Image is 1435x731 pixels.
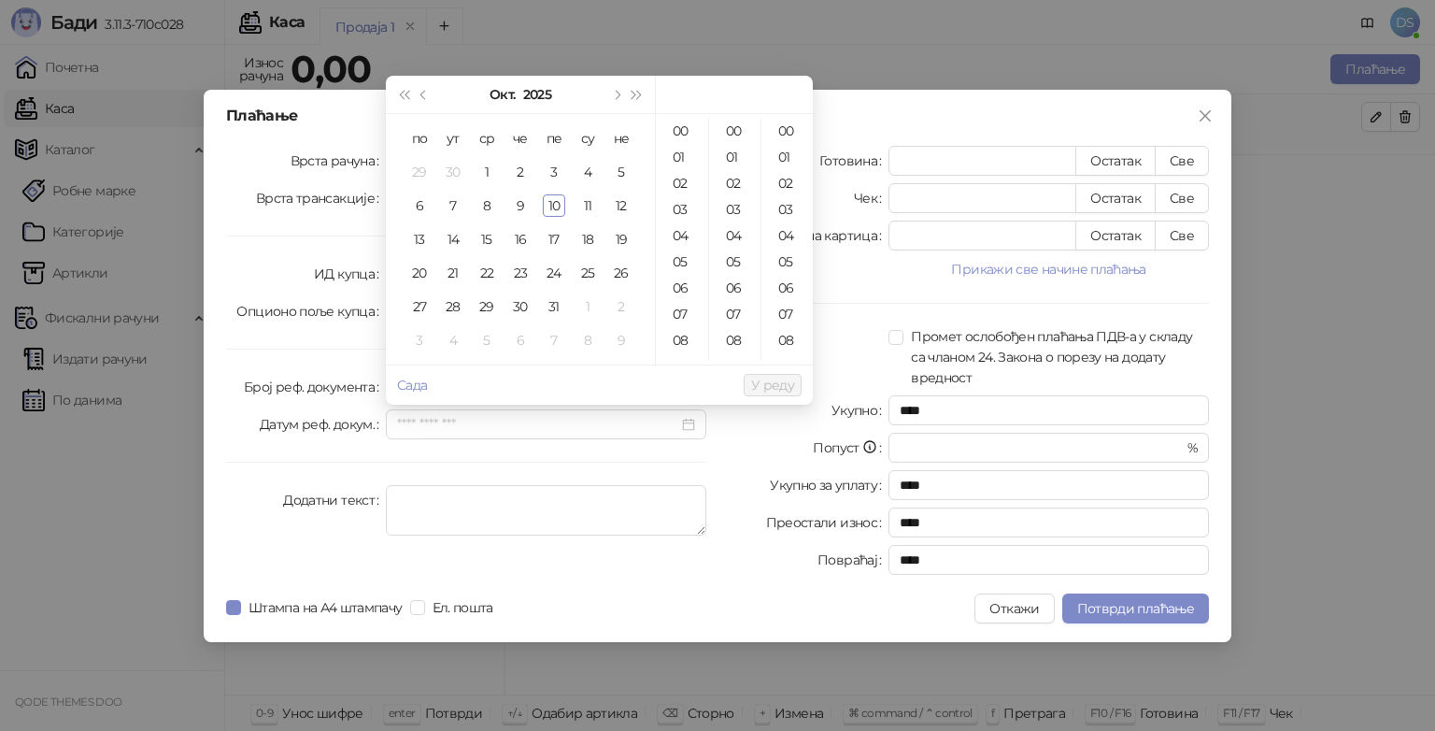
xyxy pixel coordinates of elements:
button: Све [1155,183,1209,213]
div: 02 [660,170,704,196]
button: Следећа година (Control + right) [627,76,647,113]
td: 2025-10-12 [604,189,638,222]
div: 03 [713,196,758,222]
div: 08 [660,327,704,353]
div: 06 [713,275,758,301]
td: 2025-10-24 [537,256,571,290]
th: ут [436,122,470,155]
div: 29 [476,295,498,318]
div: 9 [509,194,532,217]
button: Close [1190,101,1220,131]
td: 2025-10-14 [436,222,470,256]
div: 17 [543,228,565,251]
div: 8 [476,194,498,217]
a: Сада [397,377,427,394]
label: Платна картица [775,221,888,251]
td: 2025-10-29 [470,290,504,323]
div: 00 [660,118,704,144]
th: су [571,122,604,155]
label: Чек [854,183,888,213]
label: Врста трансакције [256,183,387,213]
div: 15 [476,228,498,251]
label: Преостали износ [766,508,889,537]
div: 2 [610,295,632,318]
div: 08 [765,327,810,353]
td: 2025-10-11 [571,189,604,222]
div: 5 [476,329,498,351]
label: Врста рачуна [291,146,387,176]
div: 30 [442,161,464,183]
div: 02 [765,170,810,196]
div: 2 [509,161,532,183]
td: 2025-10-15 [470,222,504,256]
div: 30 [509,295,532,318]
button: Откажи [974,594,1054,623]
td: 2025-10-26 [604,256,638,290]
div: 02 [713,170,758,196]
div: 19 [610,228,632,251]
div: 4 [442,329,464,351]
div: 6 [509,329,532,351]
div: 20 [408,262,431,284]
span: Close [1190,108,1220,123]
input: Датум реф. докум. [397,414,678,435]
button: Претходни месец (PageUp) [414,76,434,113]
div: 05 [713,249,758,275]
div: 01 [765,144,810,170]
div: 01 [660,144,704,170]
label: Укупно за уплату [770,470,888,500]
td: 2025-10-28 [436,290,470,323]
div: 04 [765,222,810,249]
td: 2025-11-04 [436,323,470,357]
div: 11 [576,194,599,217]
div: 29 [408,161,431,183]
div: 1 [476,161,498,183]
td: 2025-11-05 [470,323,504,357]
div: 24 [543,262,565,284]
div: 22 [476,262,498,284]
div: 05 [765,249,810,275]
td: 2025-10-05 [604,155,638,189]
span: Потврди плаћање [1077,600,1194,617]
th: пе [537,122,571,155]
td: 2025-10-23 [504,256,537,290]
label: Готовина [819,146,888,176]
td: 2025-10-18 [571,222,604,256]
label: ИД купца [314,259,386,289]
div: 05 [660,249,704,275]
th: ср [470,122,504,155]
button: Остатак [1075,221,1156,251]
div: 10 [543,194,565,217]
td: 2025-10-07 [436,189,470,222]
td: 2025-10-17 [537,222,571,256]
td: 2025-11-01 [571,290,604,323]
td: 2025-10-04 [571,155,604,189]
div: 28 [442,295,464,318]
td: 2025-11-06 [504,323,537,357]
div: 07 [713,301,758,327]
td: 2025-10-16 [504,222,537,256]
span: Промет ослобођен плаћања ПДВ-а у складу са чланом 24. Закона о порезу на додату вредност [903,326,1209,388]
td: 2025-10-01 [470,155,504,189]
button: У реду [744,374,802,396]
td: 2025-11-09 [604,323,638,357]
td: 2025-10-09 [504,189,537,222]
div: 12 [610,194,632,217]
button: Следећи месец (PageDown) [605,76,626,113]
td: 2025-10-31 [537,290,571,323]
span: close [1198,108,1213,123]
div: 03 [660,196,704,222]
td: 2025-10-25 [571,256,604,290]
button: Све [1155,146,1209,176]
td: 2025-10-06 [403,189,436,222]
div: 9 [610,329,632,351]
div: 14 [442,228,464,251]
th: не [604,122,638,155]
div: 26 [610,262,632,284]
td: 2025-09-29 [403,155,436,189]
div: 09 [713,353,758,380]
div: 25 [576,262,599,284]
td: 2025-10-27 [403,290,436,323]
div: 23 [509,262,532,284]
div: 5 [610,161,632,183]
